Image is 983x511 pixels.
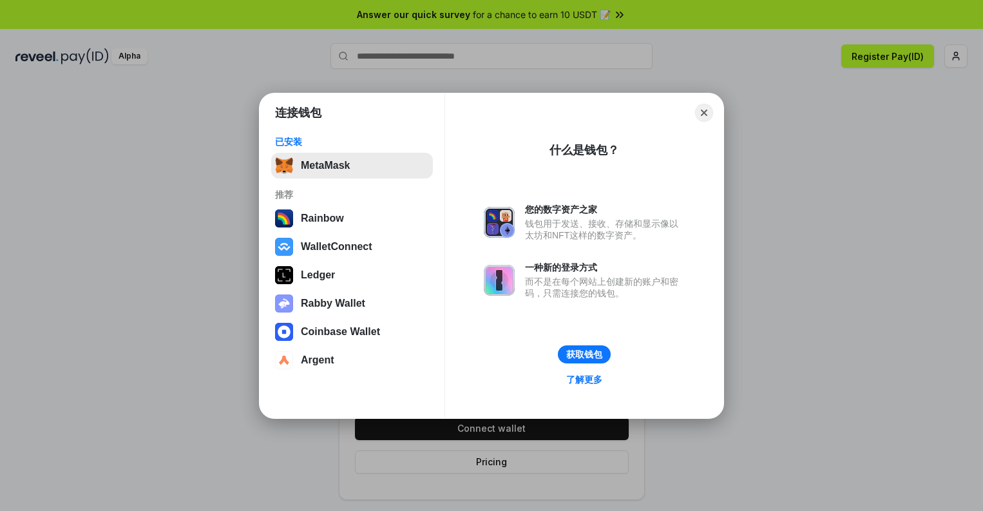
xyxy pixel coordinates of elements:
div: Ledger [301,269,335,281]
div: 一种新的登录方式 [525,262,685,273]
div: 推荐 [275,189,429,200]
img: svg+xml,%3Csvg%20xmlns%3D%22http%3A%2F%2Fwww.w3.org%2F2000%2Fsvg%22%20width%3D%2228%22%20height%3... [275,266,293,284]
div: 什么是钱包？ [549,142,619,158]
div: Rainbow [301,213,344,224]
img: svg+xml,%3Csvg%20width%3D%2228%22%20height%3D%2228%22%20viewBox%3D%220%200%2028%2028%22%20fill%3D... [275,323,293,341]
div: 了解更多 [566,374,602,385]
div: 您的数字资产之家 [525,204,685,215]
img: svg+xml,%3Csvg%20width%3D%2228%22%20height%3D%2228%22%20viewBox%3D%220%200%2028%2028%22%20fill%3D... [275,238,293,256]
div: Argent [301,354,334,366]
div: 获取钱包 [566,349,602,360]
button: WalletConnect [271,234,433,260]
button: 获取钱包 [558,345,611,363]
div: 已安装 [275,136,429,148]
img: svg+xml,%3Csvg%20xmlns%3D%22http%3A%2F%2Fwww.w3.org%2F2000%2Fsvg%22%20fill%3D%22none%22%20viewBox... [275,294,293,313]
button: Rabby Wallet [271,291,433,316]
img: svg+xml,%3Csvg%20width%3D%22120%22%20height%3D%22120%22%20viewBox%3D%220%200%20120%20120%22%20fil... [275,209,293,227]
button: MetaMask [271,153,433,178]
div: Rabby Wallet [301,298,365,309]
a: 了解更多 [558,371,610,388]
button: Ledger [271,262,433,288]
div: 而不是在每个网站上创建新的账户和密码，只需连接您的钱包。 [525,276,685,299]
button: Argent [271,347,433,373]
button: Close [695,104,713,122]
h1: 连接钱包 [275,105,321,121]
div: 钱包用于发送、接收、存储和显示像以太坊和NFT这样的数字资产。 [525,218,685,241]
img: svg+xml,%3Csvg%20width%3D%2228%22%20height%3D%2228%22%20viewBox%3D%220%200%2028%2028%22%20fill%3D... [275,351,293,369]
img: svg+xml,%3Csvg%20xmlns%3D%22http%3A%2F%2Fwww.w3.org%2F2000%2Fsvg%22%20fill%3D%22none%22%20viewBox... [484,207,515,238]
button: Rainbow [271,206,433,231]
div: WalletConnect [301,241,372,253]
div: MetaMask [301,160,350,171]
button: Coinbase Wallet [271,319,433,345]
img: svg+xml,%3Csvg%20fill%3D%22none%22%20height%3D%2233%22%20viewBox%3D%220%200%2035%2033%22%20width%... [275,157,293,175]
img: svg+xml,%3Csvg%20xmlns%3D%22http%3A%2F%2Fwww.w3.org%2F2000%2Fsvg%22%20fill%3D%22none%22%20viewBox... [484,265,515,296]
div: Coinbase Wallet [301,326,380,338]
